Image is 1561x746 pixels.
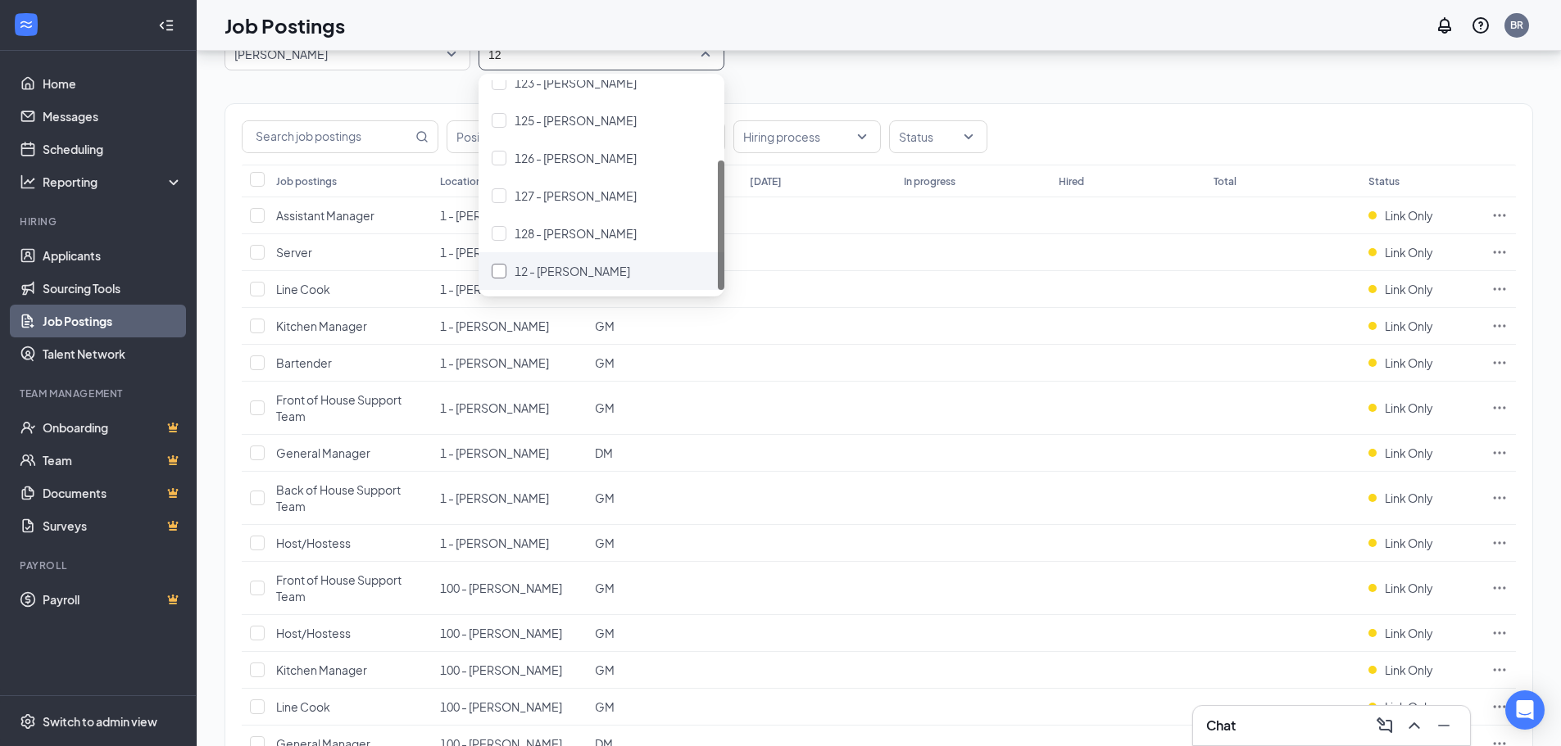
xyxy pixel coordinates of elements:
div: 123 - Applebee's [479,64,724,102]
span: Bartender [276,355,332,370]
span: 1 - [PERSON_NAME] [440,319,549,333]
td: 100 - Applebee's [432,615,587,652]
span: Link Only [1385,244,1433,260]
span: 127 - [PERSON_NAME] [515,188,637,203]
div: Open Intercom Messenger [1505,690,1545,730]
div: Switch to admin view [43,713,157,730]
a: Messages [43,100,183,133]
span: 100 - [PERSON_NAME] [440,699,562,714]
span: Assistant Manager [276,208,374,223]
span: 12 - [PERSON_NAME] [515,264,630,278]
svg: Settings [20,713,36,730]
span: Host/Hostess [276,536,351,550]
td: 100 - Applebee's [432,562,587,615]
span: GM [595,319,615,333]
span: Host/Hostess [276,626,351,640]
svg: Ellipses [1491,445,1508,461]
span: Server [276,245,312,260]
a: SurveysCrown [43,509,183,542]
span: GM [595,626,615,640]
h1: Job Postings [225,11,345,39]
td: GM [587,615,742,652]
svg: Ellipses [1491,244,1508,260]
span: GM [595,662,615,677]
span: GM [595,581,615,595]
td: GM [587,345,742,382]
span: GM [595,400,615,415]
span: Link Only [1385,625,1433,641]
td: GM [587,562,742,615]
span: 1 - [PERSON_NAME] [440,445,549,460]
div: Location [440,174,482,188]
span: 126 - [PERSON_NAME] [515,151,637,165]
span: 1 - [PERSON_NAME] [440,536,549,550]
span: Link Only [1385,699,1433,715]
td: 1 - Applebee's [432,525,587,562]
span: Front of House Support Team [276,392,402,423]
svg: Notifications [1435,16,1454,35]
svg: Ellipses [1491,318,1508,334]
td: GM [587,308,742,345]
span: 100 - [PERSON_NAME] [440,581,562,595]
span: Link Only [1385,281,1433,297]
button: Minimize [1431,712,1457,739]
td: 1 - Applebee's [432,234,587,271]
a: TeamCrown [43,444,183,477]
svg: Ellipses [1491,207,1508,224]
th: Status [1360,165,1483,197]
a: Sourcing Tools [43,272,183,305]
span: Line Cook [276,699,330,714]
svg: Ellipses [1491,355,1508,371]
th: Total [1205,165,1360,197]
th: [DATE] [742,165,896,197]
svg: Ellipses [1491,281,1508,297]
a: OnboardingCrown [43,411,183,444]
span: GM [595,699,615,714]
span: 128 - [PERSON_NAME] [515,226,637,241]
div: 12 - Applebee's [479,252,724,290]
svg: QuestionInfo [1471,16,1491,35]
div: Hiring [20,215,179,228]
td: 1 - Applebee's [432,472,587,525]
div: Team Management [20,387,179,400]
span: Link Only [1385,490,1433,506]
td: GM [587,382,742,435]
a: Talent Network [43,337,183,370]
button: ComposeMessage [1372,712,1398,739]
p: [PERSON_NAME] [234,46,328,62]
span: Link Only [1385,400,1433,416]
td: 100 - Applebee's [432,689,587,726]
span: 123 - [PERSON_NAME] [515,75,637,90]
span: 100 - [PERSON_NAME] [440,626,562,640]
span: Link Only [1385,580,1433,596]
a: Job Postings [43,305,183,337]
span: Line Cook [276,282,330,296]
svg: Ellipses [1491,699,1508,715]
a: Applicants [43,239,183,272]
svg: Minimize [1434,716,1454,735]
div: Job postings [276,174,337,188]
td: 100 - Applebee's [432,652,587,689]
svg: WorkstreamLogo [18,16,34,33]
span: Kitchen Manager [276,319,367,333]
a: PayrollCrown [43,583,183,616]
span: 100 - [PERSON_NAME] [440,662,562,677]
td: GM [587,525,742,562]
span: 1 - [PERSON_NAME] [440,491,549,505]
a: Scheduling [43,133,183,165]
td: DM [587,435,742,472]
svg: Ellipses [1491,662,1508,678]
td: 1 - Applebee's [432,435,587,472]
svg: Collapse [158,17,175,34]
svg: Ellipses [1491,535,1508,551]
span: 125 - [PERSON_NAME] [515,113,637,128]
svg: ComposeMessage [1375,716,1395,735]
button: ChevronUp [1401,712,1427,739]
svg: Analysis [20,174,36,190]
td: 1 - Applebee's [432,345,587,382]
svg: Ellipses [1491,625,1508,641]
span: 1 - [PERSON_NAME] [440,245,549,260]
span: General Manager [276,445,370,460]
div: 126 - Applebee's [479,139,724,177]
span: DM [595,445,613,460]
